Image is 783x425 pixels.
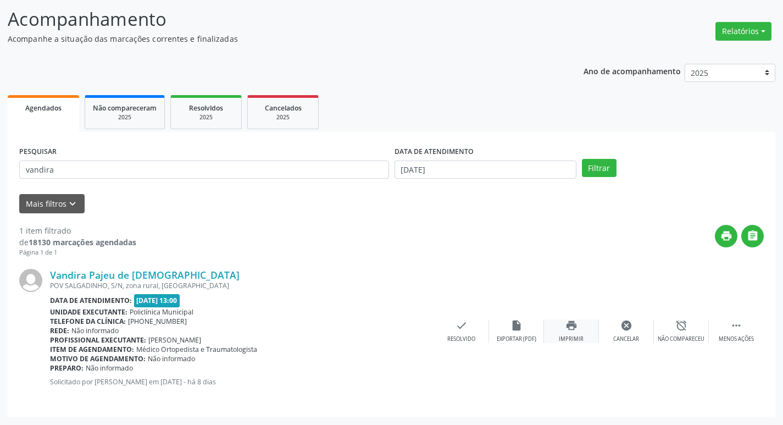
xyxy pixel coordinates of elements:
[179,113,234,122] div: 2025
[189,103,223,113] span: Resolvidos
[730,319,742,332] i: 
[584,64,681,78] p: Ano de acompanhamento
[741,225,764,247] button: 
[720,230,732,242] i: print
[50,269,240,281] a: Vandira Pajeu de [DEMOGRAPHIC_DATA]
[93,103,157,113] span: Não compareceram
[93,113,157,122] div: 2025
[19,248,136,257] div: Página 1 de 1
[395,161,576,179] input: Selecione um intervalo
[8,5,545,33] p: Acompanhamento
[395,143,474,161] label: DATA DE ATENDIMENTO
[675,319,687,332] i: alarm_off
[620,319,632,332] i: cancel
[66,198,79,210] i: keyboard_arrow_down
[136,345,257,354] span: Médico Ortopedista e Traumatologista
[19,194,85,213] button: Mais filtroskeyboard_arrow_down
[50,281,434,290] div: POV SALGADINHO, S/N, zona rural, [GEOGRAPHIC_DATA]
[497,335,536,343] div: Exportar (PDF)
[130,307,193,317] span: Policlínica Municipal
[148,354,195,363] span: Não informado
[19,225,136,236] div: 1 item filtrado
[715,22,771,41] button: Relatórios
[50,335,146,345] b: Profissional executante:
[50,345,134,354] b: Item de agendamento:
[86,363,133,373] span: Não informado
[25,103,62,113] span: Agendados
[265,103,302,113] span: Cancelados
[747,230,759,242] i: 
[148,335,201,345] span: [PERSON_NAME]
[134,294,180,307] span: [DATE] 13:00
[19,161,389,179] input: Nome, CNS
[50,377,434,387] p: Solicitado por [PERSON_NAME] em [DATE] - há 8 dias
[510,319,523,332] i: insert_drive_file
[256,113,310,122] div: 2025
[50,354,146,363] b: Motivo de agendamento:
[71,326,119,335] span: Não informado
[8,33,545,45] p: Acompanhe a situação das marcações correntes e finalizadas
[719,335,754,343] div: Menos ações
[19,143,57,161] label: PESQUISAR
[29,237,136,247] strong: 18130 marcações agendadas
[565,319,577,332] i: print
[447,335,475,343] div: Resolvido
[50,296,132,305] b: Data de atendimento:
[19,236,136,248] div: de
[19,269,42,292] img: img
[456,319,468,332] i: check
[658,335,704,343] div: Não compareceu
[50,363,84,373] b: Preparo:
[50,307,127,317] b: Unidade executante:
[613,335,639,343] div: Cancelar
[559,335,584,343] div: Imprimir
[128,317,187,326] span: [PHONE_NUMBER]
[715,225,737,247] button: print
[50,317,126,326] b: Telefone da clínica:
[50,326,69,335] b: Rede:
[582,159,617,178] button: Filtrar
